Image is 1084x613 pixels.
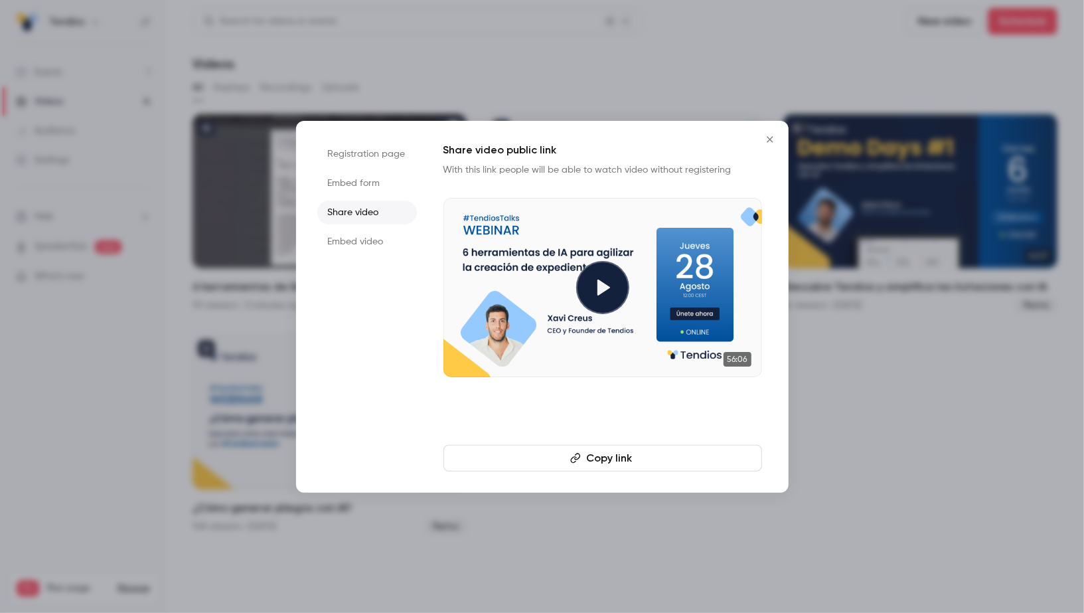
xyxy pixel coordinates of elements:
li: Share video [317,201,417,224]
p: With this link people will be able to watch video without registering [443,163,762,177]
button: Close [757,126,783,153]
span: 56:06 [724,352,751,367]
a: 56:06 [443,198,762,377]
li: Embed form [317,171,417,195]
h1: Share video public link [443,142,762,158]
li: Embed video [317,230,417,254]
li: Registration page [317,142,417,166]
button: Copy link [443,445,762,472]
